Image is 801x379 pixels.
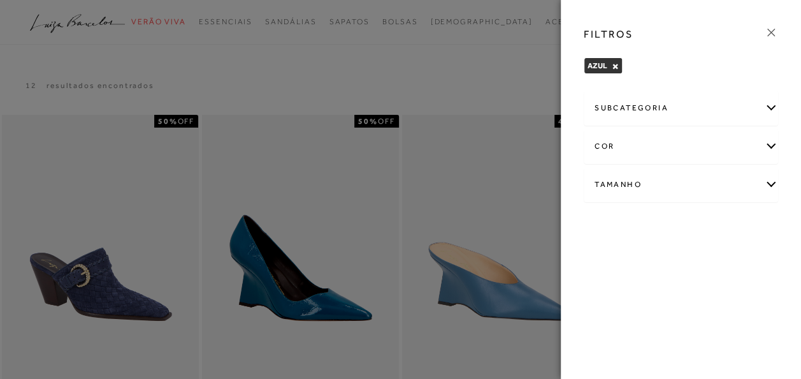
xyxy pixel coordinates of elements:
div: subcategoria [584,91,777,125]
span: AZUL [588,61,607,70]
div: cor [584,130,777,163]
h3: FILTROS [584,27,633,41]
button: AZUL Close [612,62,619,71]
div: Tamanho [584,168,777,202]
